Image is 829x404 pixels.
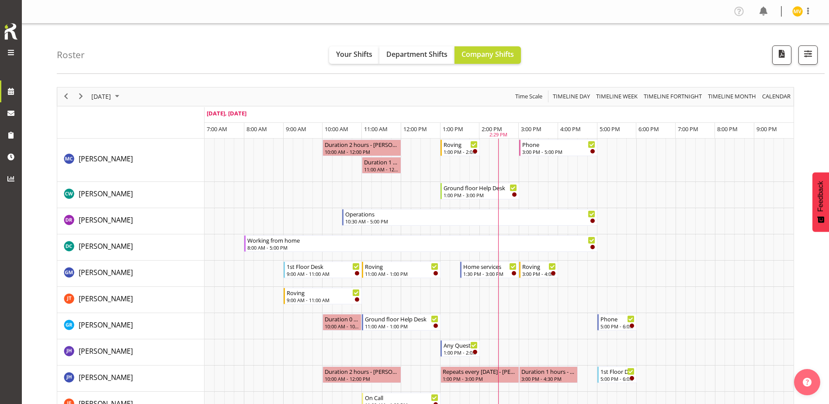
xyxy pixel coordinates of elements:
[707,91,757,102] span: Timeline Month
[482,125,502,133] span: 2:00 PM
[286,125,306,133] span: 9:00 AM
[287,270,360,277] div: 9:00 AM - 11:00 AM
[519,366,578,383] div: Jillian Hunter"s event - Duration 1 hours - Jillian Hunter Begin From Wednesday, September 17, 20...
[379,46,454,64] button: Department Shifts
[803,378,812,387] img: help-xxl-2.png
[79,293,133,304] a: [PERSON_NAME]
[514,91,543,102] span: Time Scale
[79,215,133,225] a: [PERSON_NAME]
[2,22,20,41] img: Rosterit icon logo
[244,235,597,252] div: Donald Cunningham"s event - Working from home Begin From Wednesday, September 17, 2025 at 8:00:00...
[247,236,595,244] div: Working from home
[444,341,478,349] div: Any Questions
[79,320,133,330] a: [PERSON_NAME]
[75,91,87,102] button: Next
[325,125,348,133] span: 10:00 AM
[792,6,803,17] img: marion-van-voornveld11681.jpg
[60,91,72,102] button: Previous
[443,367,517,376] div: Repeats every [DATE] - [PERSON_NAME]
[57,261,205,287] td: Gabriel McKay Smith resource
[284,261,362,278] div: Gabriel McKay Smith"s event - 1st Floor Desk Begin From Wednesday, September 17, 2025 at 9:00:00 ...
[444,148,478,155] div: 1:00 PM - 2:00 PM
[57,182,205,208] td: Catherine Wilson resource
[362,157,401,174] div: Aurora Catu"s event - Duration 1 hours - Aurora Catu Begin From Wednesday, September 17, 2025 at ...
[325,148,399,155] div: 10:00 AM - 12:00 PM
[325,323,359,330] div: 10:00 AM - 10:59 AM
[342,209,597,226] div: Debra Robinson"s event - Operations Begin From Wednesday, September 17, 2025 at 10:30:00 AM GMT+1...
[57,139,205,182] td: Aurora Catu resource
[79,241,133,251] a: [PERSON_NAME]
[345,209,595,218] div: Operations
[519,139,598,156] div: Aurora Catu"s event - Phone Begin From Wednesday, September 17, 2025 at 3:00:00 PM GMT+12:00 Ends...
[90,91,123,102] button: September 2025
[57,287,205,313] td: Glen Tomlinson resource
[364,157,399,166] div: Duration 1 hours - [PERSON_NAME]
[597,314,637,331] div: Grace Roscoe-Squires"s event - Phone Begin From Wednesday, September 17, 2025 at 5:00:00 PM GMT+1...
[287,296,360,303] div: 9:00 AM - 11:00 AM
[522,262,556,271] div: Roving
[386,49,447,59] span: Department Shifts
[365,323,438,330] div: 11:00 AM - 1:00 PM
[761,91,791,102] span: calendar
[441,366,519,383] div: Jillian Hunter"s event - Repeats every wednesday - Jillian Hunter Begin From Wednesday, September...
[325,140,399,149] div: Duration 2 hours - [PERSON_NAME]
[552,91,592,102] button: Timeline Day
[325,375,399,382] div: 10:00 AM - 12:00 PM
[638,125,659,133] span: 6:00 PM
[365,393,438,402] div: On Call
[600,375,635,382] div: 5:00 PM - 6:00 PM
[798,45,818,65] button: Filter Shifts
[772,45,791,65] button: Download a PDF of the roster for the current day
[444,183,517,192] div: Ground floor Help Desk
[79,153,133,164] a: [PERSON_NAME]
[323,366,401,383] div: Jillian Hunter"s event - Duration 2 hours - Jillian Hunter Begin From Wednesday, September 17, 20...
[600,314,635,323] div: Phone
[454,46,521,64] button: Company Shifts
[463,262,517,271] div: Home services
[73,87,88,106] div: next period
[403,125,427,133] span: 12:00 PM
[441,139,480,156] div: Aurora Catu"s event - Roving Begin From Wednesday, September 17, 2025 at 1:00:00 PM GMT+12:00 End...
[365,270,438,277] div: 11:00 AM - 1:00 PM
[812,172,829,232] button: Feedback - Show survey
[79,346,133,356] span: [PERSON_NAME]
[57,208,205,234] td: Debra Robinson resource
[489,131,507,139] div: 2:29 PM
[444,349,478,356] div: 1:00 PM - 2:00 PM
[79,372,133,383] a: [PERSON_NAME]
[57,313,205,339] td: Grace Roscoe-Squires resource
[79,294,133,303] span: [PERSON_NAME]
[521,375,576,382] div: 3:00 PM - 4:30 PM
[444,140,478,149] div: Roving
[79,188,133,199] a: [PERSON_NAME]
[325,314,359,323] div: Duration 0 hours - [PERSON_NAME]
[444,192,517,199] div: 1:00 PM - 3:00 PM
[597,366,637,383] div: Jillian Hunter"s event - 1st Floor Desk Begin From Wednesday, September 17, 2025 at 5:00:00 PM GM...
[59,87,73,106] div: previous period
[514,91,544,102] button: Time Scale
[522,148,596,155] div: 3:00 PM - 5:00 PM
[329,46,379,64] button: Your Shifts
[522,270,556,277] div: 3:00 PM - 4:00 PM
[678,125,698,133] span: 7:00 PM
[642,91,704,102] button: Fortnight
[600,323,635,330] div: 5:00 PM - 6:00 PM
[365,314,438,323] div: Ground floor Help Desk
[336,49,372,59] span: Your Shifts
[461,49,514,59] span: Company Shifts
[207,109,246,117] span: [DATE], [DATE]
[707,91,758,102] button: Timeline Month
[552,91,591,102] span: Timeline Day
[247,244,595,251] div: 8:00 AM - 5:00 PM
[519,261,558,278] div: Gabriel McKay Smith"s event - Roving Begin From Wednesday, September 17, 2025 at 3:00:00 PM GMT+1...
[521,125,541,133] span: 3:00 PM
[79,267,133,278] a: [PERSON_NAME]
[79,189,133,199] span: [PERSON_NAME]
[441,183,519,199] div: Catherine Wilson"s event - Ground floor Help Desk Begin From Wednesday, September 17, 2025 at 1:0...
[595,91,639,102] button: Timeline Week
[88,87,125,106] div: September 17, 2025
[560,125,581,133] span: 4:00 PM
[443,125,463,133] span: 1:00 PM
